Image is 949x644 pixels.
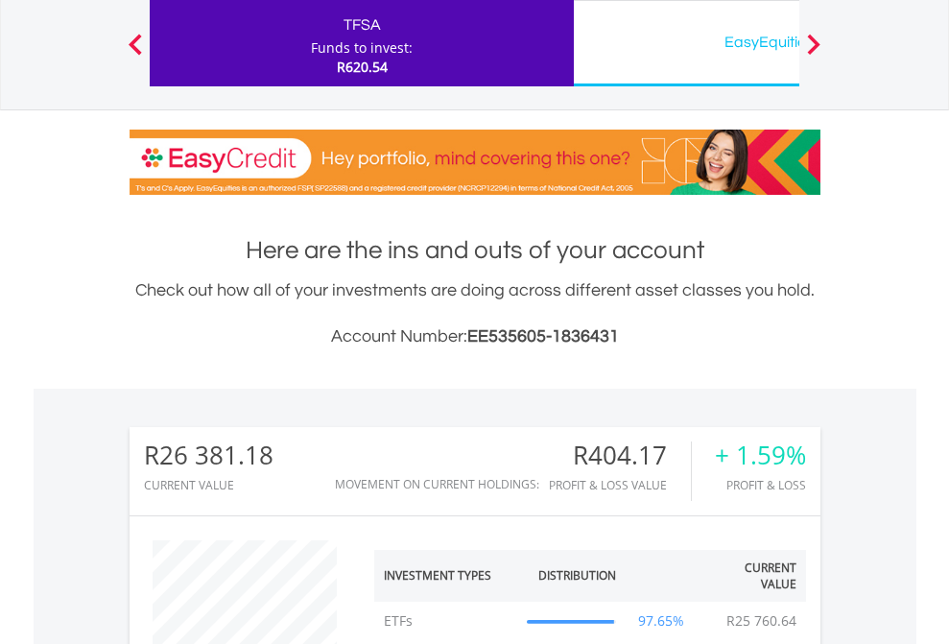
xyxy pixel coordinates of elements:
th: Current Value [698,550,806,602]
div: Check out how all of your investments are doing across different asset classes you hold. [130,277,820,350]
div: R404.17 [549,441,691,469]
span: R620.54 [337,58,388,76]
td: 97.65% [626,602,698,640]
div: R26 381.18 [144,441,273,469]
th: Investment Types [374,550,518,602]
h1: Here are the ins and outs of your account [130,233,820,268]
h3: Account Number: [130,323,820,350]
div: Profit & Loss [715,479,806,491]
div: Funds to invest: [311,38,413,58]
div: + 1.59% [715,441,806,469]
div: TFSA [161,12,562,38]
button: Previous [116,43,154,62]
td: ETFs [374,602,518,640]
span: EE535605-1836431 [467,327,619,346]
div: Distribution [538,567,616,584]
td: R25 760.64 [717,602,806,640]
div: Movement on Current Holdings: [335,478,539,490]
button: Next [795,43,833,62]
img: EasyCredit Promotion Banner [130,130,820,195]
div: CURRENT VALUE [144,479,273,491]
div: Profit & Loss Value [549,479,691,491]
